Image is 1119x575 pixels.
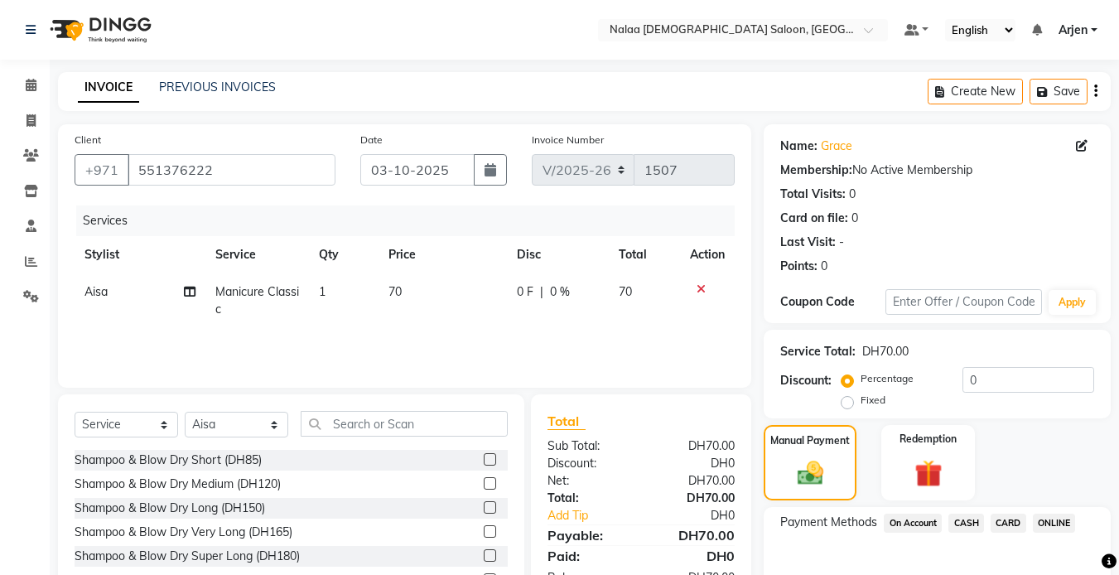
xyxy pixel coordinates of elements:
[780,162,1094,179] div: No Active Membership
[821,258,827,275] div: 0
[535,507,658,524] a: Add Tip
[884,514,942,533] span: On Account
[619,284,632,299] span: 70
[641,455,747,472] div: DH0
[780,162,852,179] div: Membership:
[388,284,402,299] span: 70
[532,133,604,147] label: Invoice Number
[75,154,129,186] button: +971
[535,546,641,566] div: Paid:
[309,236,379,273] th: Qty
[75,452,262,469] div: Shampoo & Blow Dry Short (DH85)
[319,284,326,299] span: 1
[861,371,914,386] label: Percentage
[885,289,1042,315] input: Enter Offer / Coupon Code
[862,343,909,360] div: DH70.00
[839,234,844,251] div: -
[75,476,281,493] div: Shampoo & Blow Dry Medium (DH120)
[780,258,818,275] div: Points:
[928,79,1023,104] button: Create New
[535,490,641,507] div: Total:
[42,7,156,53] img: logo
[547,413,586,430] span: Total
[641,546,747,566] div: DH0
[770,433,850,448] label: Manual Payment
[780,293,885,311] div: Coupon Code
[680,236,735,273] th: Action
[906,457,951,490] img: _gift.svg
[1049,290,1096,315] button: Apply
[75,500,265,517] div: Shampoo & Blow Dry Long (DH150)
[535,525,641,545] div: Payable:
[159,80,276,94] a: PREVIOUS INVOICES
[948,514,984,533] span: CASH
[641,437,747,455] div: DH70.00
[540,283,543,301] span: |
[789,458,832,488] img: _cash.svg
[379,236,507,273] th: Price
[550,283,570,301] span: 0 %
[641,490,747,507] div: DH70.00
[1030,79,1088,104] button: Save
[780,343,856,360] div: Service Total:
[128,154,335,186] input: Search by Name/Mobile/Email/Code
[75,133,101,147] label: Client
[75,236,205,273] th: Stylist
[76,205,747,236] div: Services
[861,393,885,408] label: Fixed
[780,372,832,389] div: Discount:
[780,514,877,531] span: Payment Methods
[75,548,300,565] div: Shampoo & Blow Dry Super Long (DH180)
[641,525,747,545] div: DH70.00
[821,138,852,155] a: Grace
[75,524,292,541] div: Shampoo & Blow Dry Very Long (DH165)
[507,236,609,273] th: Disc
[641,472,747,490] div: DH70.00
[517,283,533,301] span: 0 F
[535,472,641,490] div: Net:
[360,133,383,147] label: Date
[535,437,641,455] div: Sub Total:
[780,234,836,251] div: Last Visit:
[609,236,681,273] th: Total
[84,284,108,299] span: Aisa
[991,514,1026,533] span: CARD
[849,186,856,203] div: 0
[1033,514,1076,533] span: ONLINE
[1059,22,1088,39] span: Arjen
[535,455,641,472] div: Discount:
[215,284,299,316] span: Manicure Classic
[301,411,508,437] input: Search or Scan
[851,210,858,227] div: 0
[780,138,818,155] div: Name:
[900,432,957,447] label: Redemption
[780,186,846,203] div: Total Visits:
[780,210,848,227] div: Card on file:
[205,236,310,273] th: Service
[659,507,748,524] div: DH0
[78,73,139,103] a: INVOICE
